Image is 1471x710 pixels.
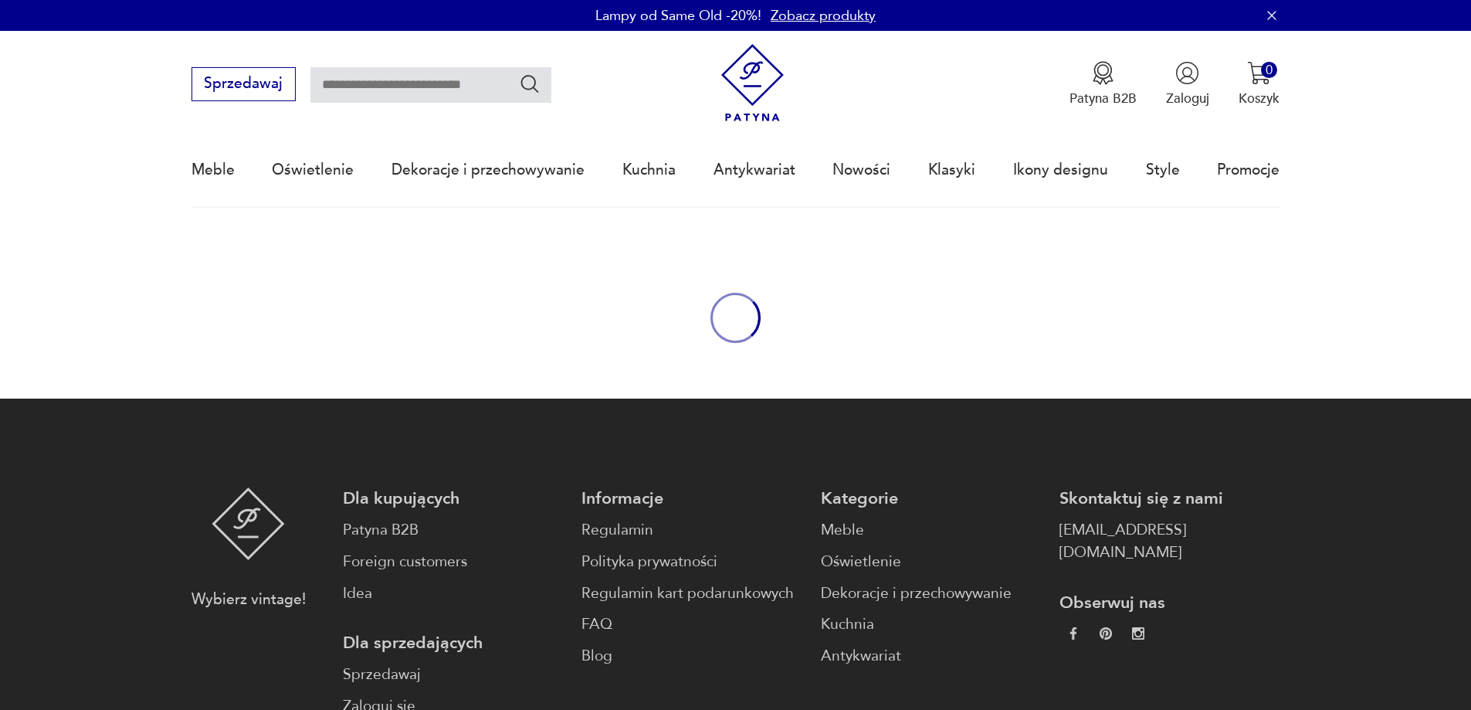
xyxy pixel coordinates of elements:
[1132,627,1144,640] img: c2fd9cf7f39615d9d6839a72ae8e59e5.webp
[343,583,563,605] a: Idea
[1247,61,1271,85] img: Ikona koszyka
[343,664,563,686] a: Sprzedawaj
[581,613,802,636] a: FAQ
[1175,61,1199,85] img: Ikonka użytkownika
[1166,90,1209,107] p: Zaloguj
[1091,61,1115,85] img: Ikona medalu
[1059,519,1279,564] a: [EMAIL_ADDRESS][DOMAIN_NAME]
[581,519,802,542] a: Regulamin
[821,613,1041,636] a: Kuchnia
[928,134,975,206] a: Klasyki
[519,73,541,95] button: Szukaj
[1059,592,1279,614] p: Obserwuj nas
[1069,61,1137,107] a: Ikona medaluPatyna B2B
[581,583,802,605] a: Regulamin kart podarunkowych
[581,645,802,668] a: Blog
[1059,487,1279,510] p: Skontaktuj się z nami
[1067,627,1080,640] img: da9060093f698e4c3cedc1453eec5031.webp
[1217,134,1279,206] a: Promocje
[581,487,802,510] p: Informacje
[192,79,296,91] a: Sprzedawaj
[343,632,563,654] p: Dla sprzedających
[391,134,585,206] a: Dekoracje i przechowywanie
[1069,90,1137,107] p: Patyna B2B
[212,487,285,560] img: Patyna - sklep z meblami i dekoracjami vintage
[343,551,563,573] a: Foreign customers
[832,134,890,206] a: Nowości
[192,589,306,611] p: Wybierz vintage!
[821,519,1041,542] a: Meble
[771,6,876,25] a: Zobacz produkty
[343,487,563,510] p: Dla kupujących
[581,551,802,573] a: Polityka prywatności
[1239,90,1279,107] p: Koszyk
[821,583,1041,605] a: Dekoracje i przechowywanie
[595,6,761,25] p: Lampy od Same Old -20%!
[1261,62,1277,78] div: 0
[192,67,296,101] button: Sprzedawaj
[1166,61,1209,107] button: Zaloguj
[1013,134,1108,206] a: Ikony designu
[1239,61,1279,107] button: 0Koszyk
[192,134,235,206] a: Meble
[713,44,791,122] img: Patyna - sklep z meblami i dekoracjami vintage
[343,519,563,542] a: Patyna B2B
[713,134,795,206] a: Antykwariat
[821,551,1041,573] a: Oświetlenie
[1146,134,1180,206] a: Style
[1069,61,1137,107] button: Patyna B2B
[272,134,354,206] a: Oświetlenie
[622,134,676,206] a: Kuchnia
[821,487,1041,510] p: Kategorie
[821,645,1041,668] a: Antykwariat
[1100,627,1112,640] img: 37d27d81a828e637adc9f9cb2e3d3a8a.webp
